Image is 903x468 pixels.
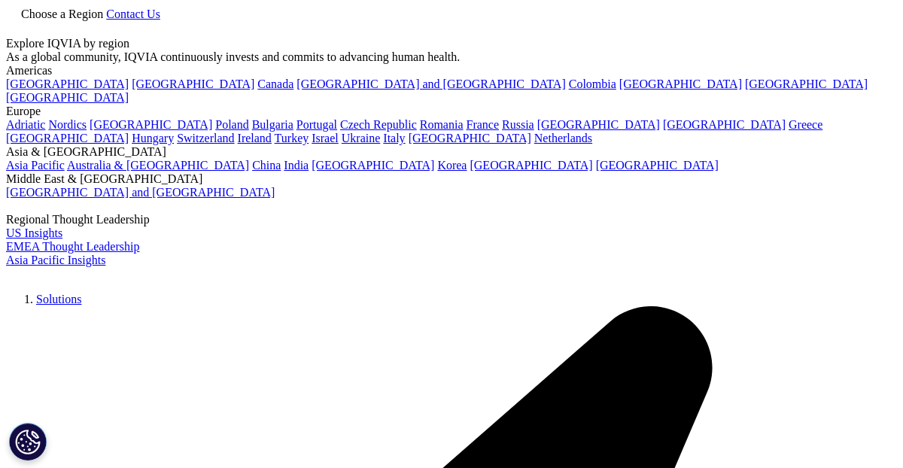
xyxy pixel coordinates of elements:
[252,159,281,172] a: China
[177,132,234,144] a: Switzerland
[284,159,309,172] a: India
[663,118,786,131] a: [GEOGRAPHIC_DATA]
[470,159,592,172] a: [GEOGRAPHIC_DATA]
[409,132,531,144] a: [GEOGRAPHIC_DATA]
[238,132,272,144] a: Ireland
[312,132,339,144] a: Israel
[67,159,249,172] a: Australia & [GEOGRAPHIC_DATA]
[275,132,309,144] a: Turkey
[6,145,897,159] div: Asia & [GEOGRAPHIC_DATA]
[342,132,381,144] a: Ukraine
[6,37,897,50] div: Explore IQVIA by region
[215,118,248,131] a: Poland
[502,118,534,131] a: Russia
[6,64,897,77] div: Americas
[296,77,565,90] a: [GEOGRAPHIC_DATA] and [GEOGRAPHIC_DATA]
[132,77,254,90] a: [GEOGRAPHIC_DATA]
[106,8,160,20] a: Contact Us
[569,77,616,90] a: Colombia
[6,50,897,64] div: As a global community, IQVIA continuously invests and commits to advancing human health.
[6,77,129,90] a: [GEOGRAPHIC_DATA]
[745,77,868,90] a: [GEOGRAPHIC_DATA]
[596,159,719,172] a: [GEOGRAPHIC_DATA]
[6,213,897,226] div: Regional Thought Leadership
[6,91,129,104] a: [GEOGRAPHIC_DATA]
[534,132,592,144] a: Netherlands
[21,8,103,20] span: Choose a Region
[312,159,434,172] a: [GEOGRAPHIC_DATA]
[789,118,822,131] a: Greece
[6,118,45,131] a: Adriatic
[6,132,129,144] a: [GEOGRAPHIC_DATA]
[48,118,87,131] a: Nordics
[619,77,742,90] a: [GEOGRAPHIC_DATA]
[296,118,337,131] a: Portugal
[90,118,212,131] a: [GEOGRAPHIC_DATA]
[420,118,464,131] a: Romania
[6,240,139,253] a: EMEA Thought Leadership
[257,77,293,90] a: Canada
[252,118,293,131] a: Bulgaria
[9,423,47,460] button: Cookie Settings
[340,118,417,131] a: Czech Republic
[6,226,62,239] a: US Insights
[467,118,500,131] a: France
[383,132,405,144] a: Italy
[132,132,174,144] a: Hungary
[6,172,897,186] div: Middle East & [GEOGRAPHIC_DATA]
[6,105,897,118] div: Europe
[437,159,467,172] a: Korea
[537,118,660,131] a: [GEOGRAPHIC_DATA]
[6,254,105,266] a: Asia Pacific Insights
[6,159,65,172] a: Asia Pacific
[36,293,81,305] a: Solutions
[6,186,275,199] a: [GEOGRAPHIC_DATA] and [GEOGRAPHIC_DATA]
